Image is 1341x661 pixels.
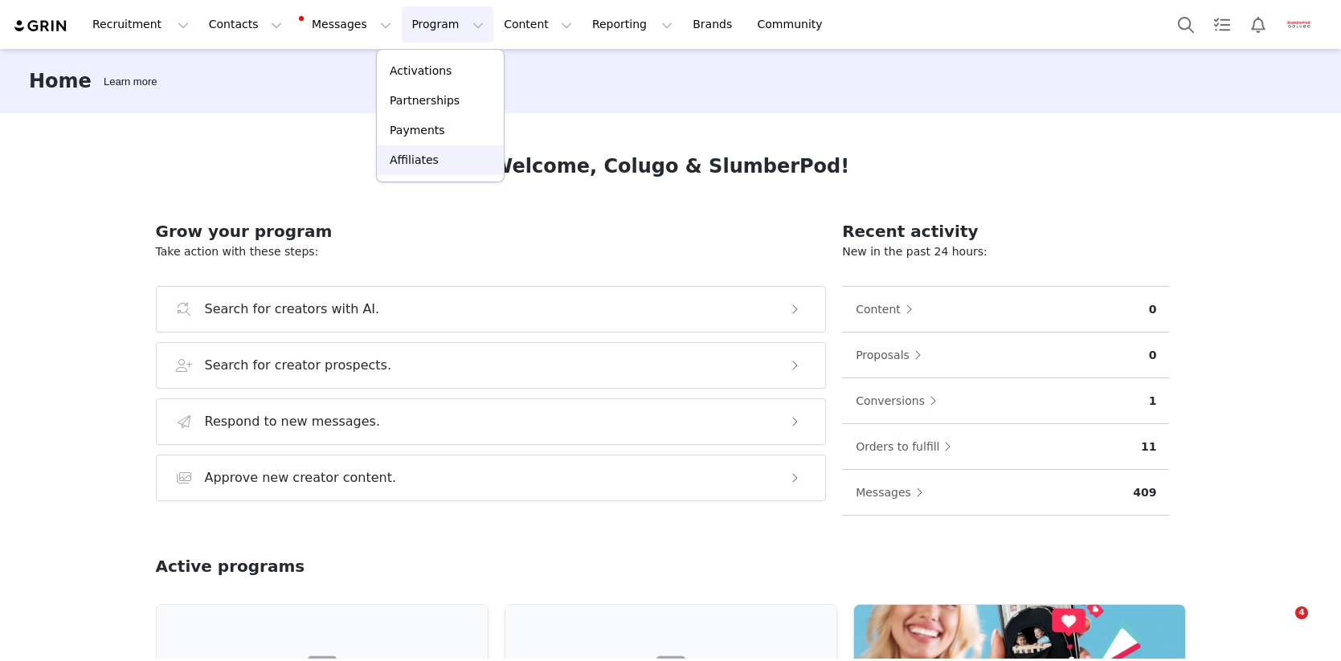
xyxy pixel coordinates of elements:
[100,74,160,90] div: Tooltip anchor
[83,6,198,43] button: Recruitment
[1204,6,1240,43] a: Tasks
[402,6,493,43] button: Program
[842,219,1169,243] h2: Recent activity
[683,6,746,43] a: Brands
[205,412,381,431] h3: Respond to new messages.
[1133,484,1156,501] p: 409
[390,122,445,139] p: Payments
[1286,12,1312,38] img: f89dd38d-1544-4353-a5c7-2da941963a41.png
[13,18,69,34] img: grin logo
[1277,12,1328,38] button: Profile
[855,479,931,505] button: Messages
[855,342,930,368] button: Proposals
[1168,6,1204,43] button: Search
[1262,606,1301,645] iframe: Intercom live chat
[199,6,292,43] button: Contacts
[1141,439,1156,455] p: 11
[855,296,921,322] button: Content
[1149,347,1157,364] p: 0
[1149,393,1157,410] p: 1
[205,356,392,375] h3: Search for creator prospects.
[855,388,945,414] button: Conversions
[156,219,827,243] h2: Grow your program
[855,434,959,459] button: Orders to fulfill
[156,554,305,578] h2: Active programs
[390,92,460,109] p: Partnerships
[583,6,682,43] button: Reporting
[156,398,827,445] button: Respond to new messages.
[156,286,827,333] button: Search for creators with AI.
[1149,301,1157,318] p: 0
[156,243,827,260] p: Take action with these steps:
[1241,6,1276,43] button: Notifications
[390,63,452,80] p: Activations
[156,455,827,501] button: Approve new creator content.
[156,342,827,389] button: Search for creator prospects.
[29,67,92,96] h3: Home
[842,243,1169,260] p: New in the past 24 hours:
[390,152,439,169] p: Affiliates
[1295,606,1308,619] span: 4
[492,152,849,181] h1: Welcome, Colugo & SlumberPod!
[292,6,401,43] button: Messages
[494,6,582,43] button: Content
[205,300,380,319] h3: Search for creators with AI.
[748,6,840,43] a: Community
[205,468,397,488] h3: Approve new creator content.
